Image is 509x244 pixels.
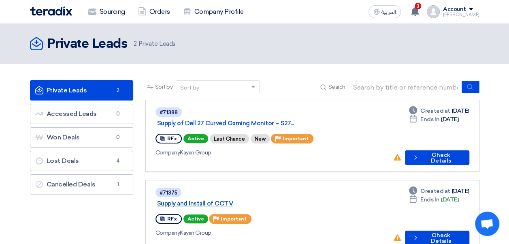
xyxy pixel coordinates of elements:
div: [PERSON_NAME] [443,13,479,17]
a: Company Profile [177,3,250,21]
span: RFx [167,216,177,222]
a: Supply and Install of CCTV [157,200,360,207]
button: العربية [368,5,401,18]
span: 2 [113,86,123,94]
span: Search [328,83,345,91]
a: Private Leads2 [30,80,133,101]
span: Active [183,134,208,143]
span: 0 [113,110,123,118]
a: Supply of Dell 27 Curved Gaming Monitor – S27... [157,120,360,127]
span: RFx [167,136,177,141]
div: Account [443,6,466,13]
span: 0 [113,133,123,141]
span: Sort by [155,83,173,91]
a: Sourcing [82,3,132,21]
span: Important [283,136,309,141]
span: Ends In [420,115,439,124]
div: #71388 [160,110,178,115]
input: Search by title or reference number [349,81,462,93]
img: profile_test.png [427,5,440,18]
div: New [251,134,270,143]
span: Private Leads [134,39,175,49]
span: Important [221,216,247,222]
span: 4 [113,157,123,165]
div: Sort by [180,83,199,92]
div: [DATE] [409,195,458,204]
a: Lost Deals4 [30,151,133,171]
span: Ends In [420,195,439,204]
span: Company [155,149,180,156]
div: Last Chance [210,134,249,143]
span: Company [155,229,180,236]
a: Cancelled Deals1 [30,174,133,195]
span: العربية [381,9,396,15]
a: Accessed Leads0 [30,104,133,124]
div: Kayan Group [155,148,387,157]
a: Won Deals0 [30,127,133,148]
span: 2 [134,40,137,47]
span: Active [183,214,208,223]
div: [DATE] [409,187,469,195]
a: Orders [132,3,177,21]
div: [DATE] [409,115,458,124]
div: [DATE] [409,107,469,115]
span: Created at [420,107,450,115]
span: Created at [420,187,450,195]
div: Open chat [475,212,499,236]
span: 1 [113,180,123,188]
div: #71375 [160,190,177,195]
div: Kayan Group [155,229,387,237]
img: Teradix logo [30,6,72,16]
button: Check Details [405,150,469,165]
h2: Private Leads [47,36,128,52]
span: 3 [415,3,421,9]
